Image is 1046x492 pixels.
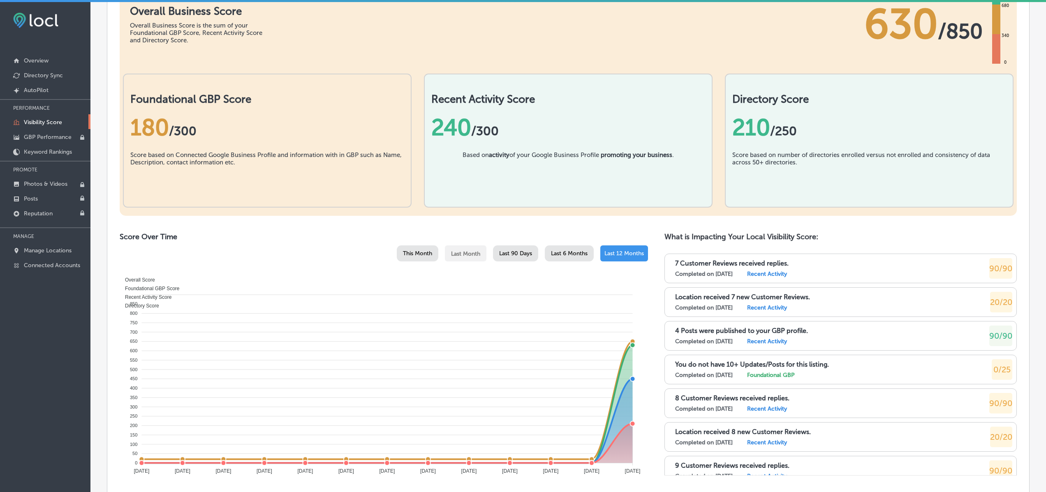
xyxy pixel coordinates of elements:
tspan: [DATE] [338,468,354,474]
span: 90/90 [989,331,1012,341]
p: Reputation [24,210,53,217]
tspan: [DATE] [134,468,149,474]
p: Overview [24,57,49,64]
tspan: [DATE] [380,468,395,474]
span: Recent Activity Score [119,294,171,300]
tspan: [DATE] [584,468,599,474]
tspan: 0 [135,460,137,465]
label: Recent Activity [747,439,787,446]
tspan: 500 [130,367,137,372]
tspan: 200 [130,423,137,428]
div: 210 [732,114,1006,141]
tspan: 850 [130,301,137,306]
b: promoting your business [601,151,672,159]
span: / 850 [938,19,983,44]
div: Score based on Connected Google Business Profile and information with in GBP such as Name, Descri... [130,151,404,192]
span: Last 12 Months [604,250,644,257]
tspan: 400 [130,386,137,390]
label: Recent Activity [747,304,787,311]
label: Completed on [DATE] [675,473,733,480]
span: Last Month [451,250,480,257]
tspan: 150 [130,432,137,437]
div: Overall Business Score is the sum of your Foundational GBP Score, Recent Activity Score and Direc... [130,22,274,44]
p: Posts [24,195,38,202]
p: Manage Locations [24,247,72,254]
tspan: 100 [130,442,137,447]
span: Last 90 Days [499,250,532,257]
tspan: 800 [130,311,137,316]
p: 4 Posts were published to your GBP profile. [675,327,808,335]
h2: Score Over Time [120,232,648,241]
p: Visibility Score [24,119,62,126]
div: 180 [130,114,404,141]
h1: Overall Business Score [130,5,274,18]
tspan: 350 [130,395,137,400]
p: Location received 8 new Customer Reviews. [675,428,811,436]
div: Score based on number of directories enrolled versus not enrolled and consistency of data across ... [732,151,1006,192]
h2: What is Impacting Your Local Visibility Score: [664,232,1017,241]
span: Overall Score [119,277,155,283]
tspan: [DATE] [461,468,477,474]
b: activity [489,151,509,159]
tspan: 750 [130,320,137,325]
span: Last 6 Months [551,250,588,257]
div: 680 [1000,2,1011,9]
p: Photos & Videos [24,180,67,187]
label: Completed on [DATE] [675,270,733,277]
p: AutoPilot [24,87,49,94]
tspan: 50 [132,451,137,456]
span: /250 [770,124,797,139]
div: Based on of your Google Business Profile . [463,151,674,192]
tspan: [DATE] [625,468,641,474]
tspan: [DATE] [543,468,559,474]
label: Completed on [DATE] [675,405,733,412]
label: Foundational GBP [747,372,794,379]
p: Keyword Rankings [24,148,72,155]
tspan: 700 [130,330,137,335]
tspan: 650 [130,339,137,344]
label: Completed on [DATE] [675,439,733,446]
tspan: 250 [130,413,137,418]
tspan: [DATE] [175,468,190,474]
tspan: 550 [130,358,137,363]
p: 9 Customer Reviews received replies. [675,462,789,469]
span: This Month [403,250,432,257]
tspan: [DATE] [298,468,313,474]
div: 340 [1000,32,1011,39]
label: Completed on [DATE] [675,304,733,311]
p: Location received 7 new Customer Reviews. [675,293,810,301]
p: GBP Performance [24,134,72,141]
h2: Recent Activity Score [431,93,705,106]
tspan: 600 [130,348,137,353]
tspan: [DATE] [502,468,518,474]
span: 0/25 [993,365,1011,374]
label: Completed on [DATE] [675,372,733,379]
span: Foundational GBP Score [119,286,180,291]
h2: Foundational GBP Score [130,93,404,106]
span: 90/90 [989,466,1012,476]
tspan: [DATE] [257,468,272,474]
span: 90/90 [989,398,1012,408]
label: Recent Activity [747,405,787,412]
span: 20/20 [990,432,1012,442]
tspan: 450 [130,376,137,381]
div: 0 [1002,59,1008,66]
img: fda3e92497d09a02dc62c9cd864e3231.png [13,13,58,28]
label: Recent Activity [747,270,787,277]
span: 20/20 [990,297,1012,307]
p: You do not have 10+ Updates/Posts for this listing. [675,360,829,368]
p: 7 Customer Reviews received replies. [675,259,789,267]
span: /300 [471,124,499,139]
label: Recent Activity [747,338,787,345]
span: Directory Score [119,303,159,309]
h2: Directory Score [732,93,1006,106]
p: Directory Sync [24,72,63,79]
tspan: [DATE] [215,468,231,474]
tspan: [DATE] [420,468,436,474]
p: Connected Accounts [24,262,80,269]
span: / 300 [169,124,197,139]
label: Completed on [DATE] [675,338,733,345]
span: 90/90 [989,263,1012,273]
p: 8 Customer Reviews received replies. [675,394,789,402]
div: 240 [431,114,705,141]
